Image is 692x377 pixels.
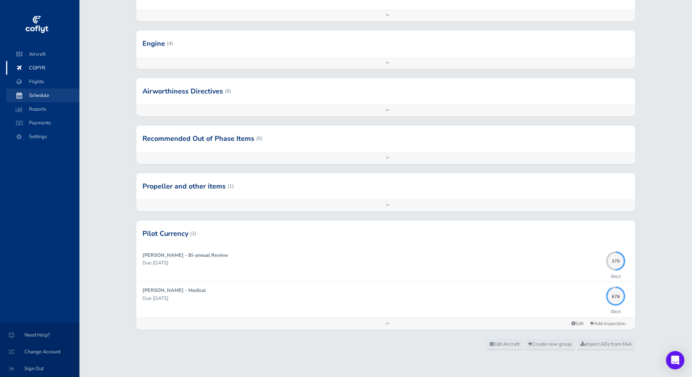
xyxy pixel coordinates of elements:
span: Need Help? [9,328,70,342]
a: [PERSON_NAME] - Medical Due [DATE] 678days [136,282,635,317]
span: CGPYR [14,61,72,75]
span: Create new group [528,341,572,348]
strong: [PERSON_NAME] - Medical [142,287,206,294]
a: Import ADs from FAA [577,339,635,350]
span: Settings [14,130,72,143]
a: [PERSON_NAME] - Bi-annual Review Due [DATE] 370days [136,247,635,282]
span: Schedule [14,89,72,102]
span: 370 [606,258,625,262]
span: Reports [14,102,72,116]
p: days [611,272,621,280]
p: Due [DATE] [142,295,603,302]
a: Edit Aircraft [486,339,523,350]
p: days [611,308,621,315]
a: Add inspection [587,318,629,329]
span: Aircraft [14,47,72,61]
span: Edit [571,320,584,327]
span: Flights [14,75,72,89]
img: coflyt logo [24,13,49,36]
span: Sign Out [9,362,70,375]
a: Create new group [525,339,575,350]
span: Change Account [9,345,70,359]
p: Due [DATE] [142,259,603,267]
strong: [PERSON_NAME] - Bi-annual Review [142,252,228,259]
span: Import ADs from FAA [580,341,632,348]
a: Edit [568,319,587,329]
span: 678 [606,293,625,297]
div: Open Intercom Messenger [666,351,684,369]
span: Edit Aircraft [490,341,519,348]
span: Payments [14,116,72,130]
